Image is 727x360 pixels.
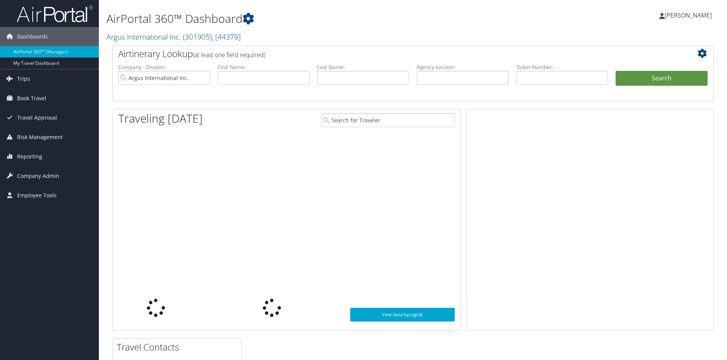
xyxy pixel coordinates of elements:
[17,27,48,46] span: Dashboards
[321,113,455,127] input: Search for Traveler
[17,89,46,108] span: Book Travel
[17,69,30,88] span: Trips
[350,308,455,322] a: View SecurityLogic®
[659,4,719,27] a: [PERSON_NAME]
[117,341,241,354] h2: Travel Contacts
[218,63,310,71] label: First Name:
[17,128,63,147] span: Risk Management
[417,63,509,71] label: Agency Locator:
[17,5,93,23] img: airportal-logo.png
[193,51,265,59] span: (at least one field required)
[17,166,59,186] span: Company Admin
[17,186,57,205] span: Employee Tools
[118,110,203,126] h1: Traveling [DATE]
[212,32,241,42] span: , [ 44379 ]
[106,11,515,27] h1: AirPortal 360™ Dashboard
[516,63,608,71] label: Ticket Number:
[118,63,210,71] label: Company - Division:
[17,108,57,127] span: Travel Approval
[317,63,409,71] label: Last Name:
[106,32,241,42] a: Argus International Inc.
[183,32,212,42] span: ( 301905 )
[17,147,42,166] span: Reporting
[665,11,712,19] span: [PERSON_NAME]
[616,71,708,86] button: Search
[118,47,657,60] h2: Airtinerary Lookup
